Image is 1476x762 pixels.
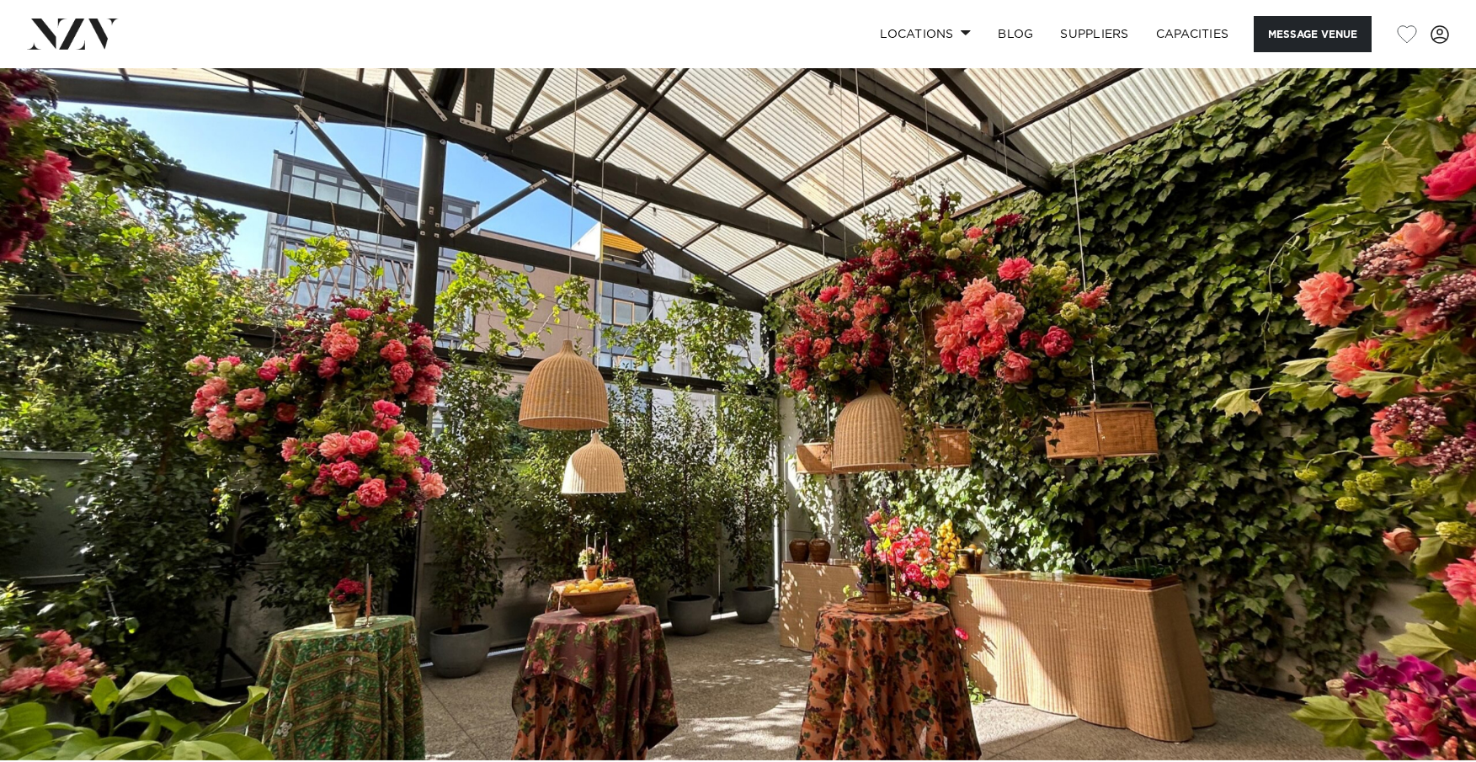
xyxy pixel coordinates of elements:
button: Message Venue [1254,16,1372,52]
a: Capacities [1143,16,1243,52]
a: SUPPLIERS [1047,16,1142,52]
a: Locations [866,16,984,52]
img: nzv-logo.png [27,19,119,49]
a: BLOG [984,16,1047,52]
